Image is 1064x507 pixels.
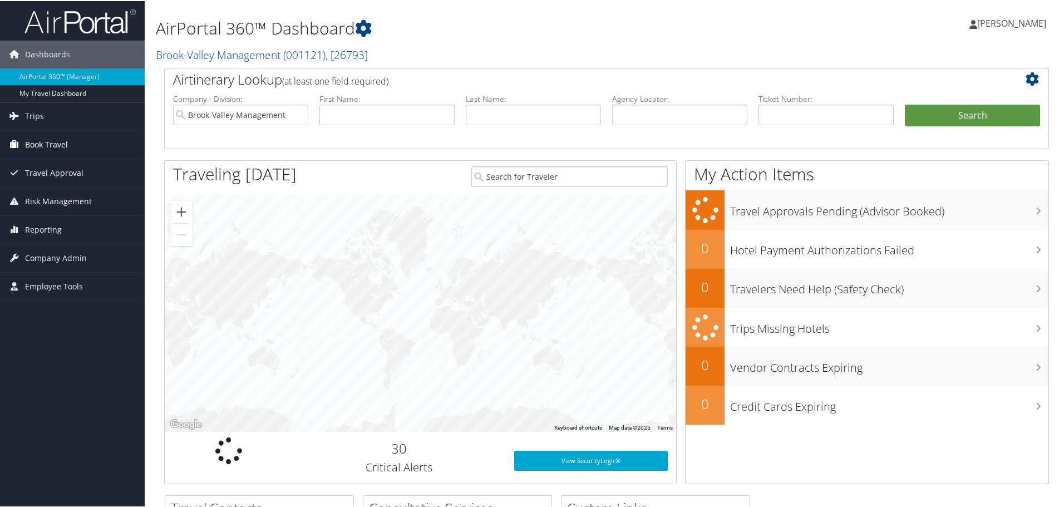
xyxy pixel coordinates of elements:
[25,243,87,271] span: Company Admin
[977,16,1046,28] span: [PERSON_NAME]
[466,92,601,104] label: Last Name:
[758,92,894,104] label: Ticket Number:
[730,392,1048,414] h3: Credit Cards Expiring
[969,6,1057,39] a: [PERSON_NAME]
[173,92,308,104] label: Company - Division:
[686,229,1048,268] a: 0Hotel Payment Authorizations Failed
[156,16,757,39] h1: AirPortal 360™ Dashboard
[686,238,725,257] h2: 0
[686,189,1048,229] a: Travel Approvals Pending (Advisor Booked)
[686,277,725,296] h2: 0
[168,416,204,431] a: Open this area in Google Maps (opens a new window)
[25,272,83,299] span: Employee Tools
[25,186,92,214] span: Risk Management
[25,215,62,243] span: Reporting
[283,46,326,61] span: ( 001121 )
[554,423,602,431] button: Keyboard shortcuts
[173,69,967,88] h2: Airtinerary Lookup
[730,353,1048,375] h3: Vendor Contracts Expiring
[609,424,651,430] span: Map data ©2025
[730,275,1048,296] h3: Travelers Need Help (Safety Check)
[173,161,297,185] h1: Traveling [DATE]
[326,46,368,61] span: , [ 26793 ]
[25,101,44,129] span: Trips
[168,416,204,431] img: Google
[156,46,368,61] a: Brook-Valley Management
[24,7,136,33] img: airportal-logo.png
[170,223,193,245] button: Zoom out
[730,314,1048,336] h3: Trips Missing Hotels
[686,346,1048,385] a: 0Vendor Contracts Expiring
[686,307,1048,346] a: Trips Missing Hotels
[25,130,68,157] span: Book Travel
[514,450,668,470] a: View SecurityLogic®
[905,104,1040,126] button: Search
[282,74,388,86] span: (at least one field required)
[25,40,70,67] span: Dashboards
[319,92,455,104] label: First Name:
[301,459,497,474] h3: Critical Alerts
[730,197,1048,218] h3: Travel Approvals Pending (Advisor Booked)
[686,393,725,412] h2: 0
[612,92,747,104] label: Agency Locator:
[686,268,1048,307] a: 0Travelers Need Help (Safety Check)
[657,424,673,430] a: Terms (opens in new tab)
[730,236,1048,257] h3: Hotel Payment Authorizations Failed
[301,438,497,457] h2: 30
[471,165,668,186] input: Search for Traveler
[170,200,193,222] button: Zoom in
[25,158,83,186] span: Travel Approval
[686,355,725,373] h2: 0
[686,385,1048,424] a: 0Credit Cards Expiring
[686,161,1048,185] h1: My Action Items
